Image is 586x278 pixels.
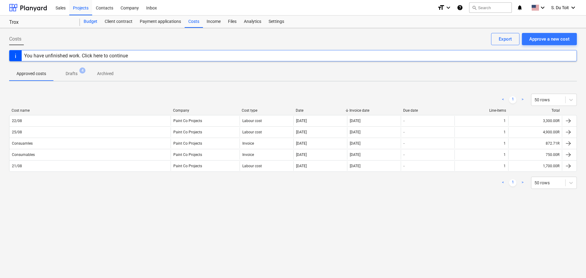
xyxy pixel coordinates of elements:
[12,164,22,168] div: 21/08
[173,153,202,157] div: Paint Co Projects
[508,139,562,148] div: 872.71R
[12,108,168,113] div: Cost name
[509,96,516,103] a: Page 1 is your current page
[79,67,85,74] span: 4
[508,161,562,171] div: 1,700.00R
[511,108,560,113] div: Total
[504,130,506,134] div: 1
[403,153,404,157] div: -
[9,35,21,43] span: Costs
[12,119,22,123] div: 22/08
[296,119,307,123] div: [DATE]
[350,119,360,123] div: [DATE]
[350,164,360,168] div: [DATE]
[529,35,570,43] div: Approve a new cost
[296,130,307,134] div: [DATE]
[508,116,562,126] div: 3,300.00R
[173,130,202,134] div: Paint Co Projects
[173,164,202,168] div: Paint Co Projects
[136,16,185,28] a: Payment applications
[522,33,577,45] button: Approve a new cost
[570,4,577,11] i: keyboard_arrow_down
[265,16,288,28] a: Settings
[296,108,345,113] div: Date
[101,16,136,28] a: Client contract
[403,141,404,146] div: -
[517,4,523,11] i: notifications
[504,119,506,123] div: 1
[555,249,586,278] iframe: Chat Widget
[242,108,291,113] div: Cost type
[296,164,307,168] div: [DATE]
[12,130,22,134] div: 25/08
[457,4,463,11] i: Knowledge base
[12,141,33,146] div: Consuamles
[173,119,202,123] div: Paint Co Projects
[349,108,398,113] div: Invoice date
[508,150,562,160] div: 750.00R
[240,16,265,28] a: Analytics
[12,153,35,157] div: Consumables
[242,141,254,146] div: Invoice
[551,5,569,10] span: S. Du Toit
[350,130,360,134] div: [DATE]
[185,16,203,28] a: Costs
[504,164,506,168] div: 1
[296,141,307,146] div: [DATE]
[403,108,452,113] div: Due date
[491,33,519,45] button: Export
[472,5,477,10] span: search
[403,119,404,123] div: -
[504,153,506,157] div: 1
[242,164,262,168] div: Labour cost
[242,153,254,157] div: Invoice
[519,179,526,186] a: Next page
[499,35,512,43] div: Export
[437,4,445,11] i: format_size
[203,16,224,28] a: Income
[350,153,360,157] div: [DATE]
[24,53,128,59] div: You have unfinished work. Click here to continue
[242,119,262,123] div: Labour cost
[9,19,73,26] div: Trox
[16,70,46,77] p: Approved costs
[457,108,506,113] div: Line-items
[242,130,262,134] div: Labour cost
[350,141,360,146] div: [DATE]
[445,4,452,11] i: keyboard_arrow_down
[539,4,546,11] i: keyboard_arrow_down
[66,70,78,77] p: Drafts
[508,127,562,137] div: 4,900.00R
[469,2,512,13] button: Search
[403,130,404,134] div: -
[173,108,237,113] div: Company
[519,96,526,103] a: Next page
[499,96,507,103] a: Previous page
[403,164,404,168] div: -
[173,141,202,146] div: Paint Co Projects
[224,16,240,28] a: Files
[80,16,101,28] a: Budget
[499,179,507,186] a: Previous page
[509,179,516,186] a: Page 1 is your current page
[296,153,307,157] div: [DATE]
[97,70,114,77] p: Archived
[504,141,506,146] div: 1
